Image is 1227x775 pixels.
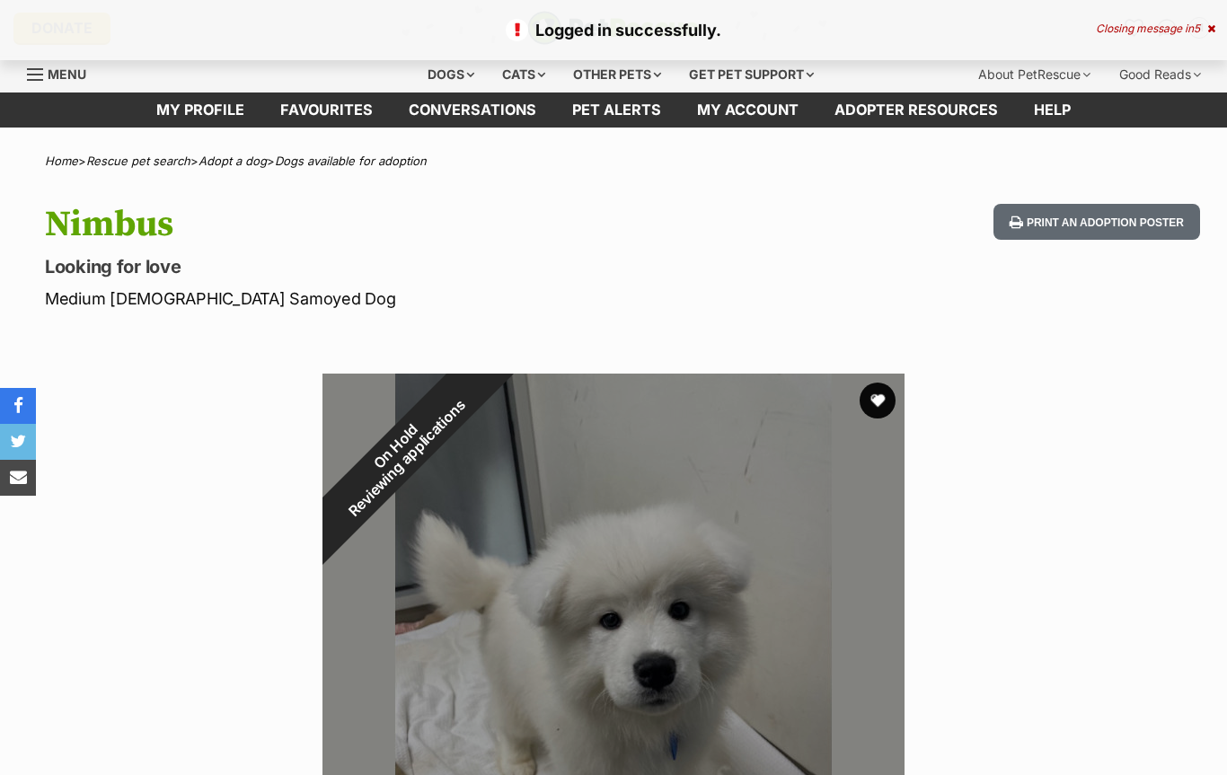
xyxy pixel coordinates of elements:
[275,154,427,168] a: Dogs available for adoption
[86,154,190,168] a: Rescue pet search
[415,57,487,92] div: Dogs
[27,57,99,89] a: Menu
[273,323,530,580] div: On Hold
[860,383,896,418] button: favourite
[18,18,1209,42] p: Logged in successfully.
[45,154,78,168] a: Home
[817,92,1016,128] a: Adopter resources
[45,204,749,245] h1: Nimbus
[679,92,817,128] a: My account
[1107,57,1214,92] div: Good Reads
[1194,22,1200,35] span: 5
[262,92,391,128] a: Favourites
[1016,92,1089,128] a: Help
[138,92,262,128] a: My profile
[554,92,679,128] a: Pet alerts
[966,57,1103,92] div: About PetRescue
[993,204,1200,241] button: Print an adoption poster
[346,396,469,519] span: Reviewing applications
[391,92,554,128] a: conversations
[676,57,826,92] div: Get pet support
[199,154,267,168] a: Adopt a dog
[48,66,86,82] span: Menu
[561,57,674,92] div: Other pets
[45,254,749,279] p: Looking for love
[490,57,558,92] div: Cats
[1096,22,1215,35] div: Closing message in
[45,286,749,311] p: Medium [DEMOGRAPHIC_DATA] Samoyed Dog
